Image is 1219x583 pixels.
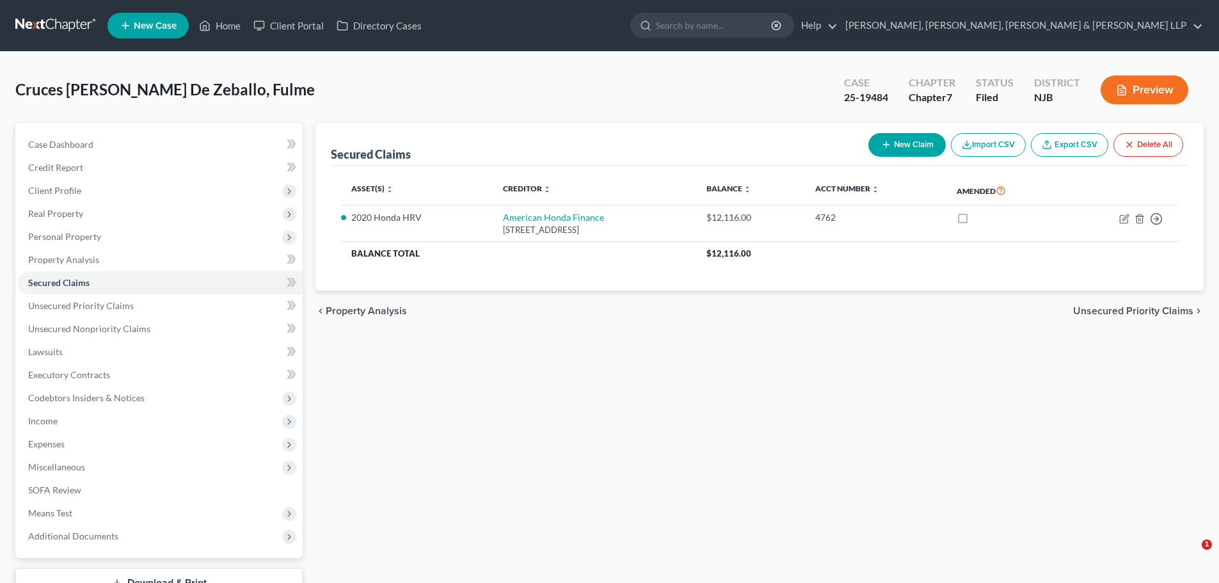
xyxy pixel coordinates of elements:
button: New Claim [868,133,946,157]
span: Expenses [28,438,65,449]
button: Import CSV [951,133,1026,157]
i: unfold_more [386,186,394,193]
i: chevron_left [315,306,326,316]
button: Preview [1101,76,1188,104]
span: Means Test [28,507,72,518]
a: SOFA Review [18,479,303,502]
button: chevron_left Property Analysis [315,306,407,316]
a: Property Analysis [18,248,303,271]
a: Case Dashboard [18,133,303,156]
div: 25-19484 [844,90,888,105]
a: Help [795,14,838,37]
a: Unsecured Nonpriority Claims [18,317,303,340]
span: Unsecured Priority Claims [28,300,134,311]
i: chevron_right [1193,306,1204,316]
div: $12,116.00 [706,211,795,224]
button: Unsecured Priority Claims chevron_right [1073,306,1204,316]
div: [STREET_ADDRESS] [503,224,685,236]
div: Status [976,76,1014,90]
a: Secured Claims [18,271,303,294]
a: Executory Contracts [18,363,303,387]
div: Chapter [909,76,955,90]
span: 7 [946,91,952,103]
i: unfold_more [543,186,551,193]
div: District [1034,76,1080,90]
a: Export CSV [1031,133,1108,157]
a: American Honda Finance [503,212,604,223]
input: Search by name... [656,13,773,37]
a: Directory Cases [330,14,428,37]
span: 1 [1202,539,1212,550]
div: 4762 [815,211,936,224]
span: Unsecured Nonpriority Claims [28,323,150,334]
span: Real Property [28,208,83,219]
a: Client Portal [247,14,330,37]
a: Balance unfold_more [706,184,751,193]
span: Codebtors Insiders & Notices [28,392,145,403]
span: Secured Claims [28,277,90,288]
i: unfold_more [872,186,879,193]
span: Income [28,415,58,426]
span: Personal Property [28,231,101,242]
div: Secured Claims [331,147,411,162]
span: Property Analysis [28,254,99,265]
a: Home [193,14,247,37]
span: Case Dashboard [28,139,93,150]
span: Additional Documents [28,531,118,541]
button: Delete All [1113,133,1183,157]
th: Balance Total [341,242,696,265]
div: Case [844,76,888,90]
span: New Case [134,21,177,31]
span: $12,116.00 [706,248,751,259]
span: SOFA Review [28,484,81,495]
span: Credit Report [28,162,83,173]
span: Client Profile [28,185,81,196]
a: Unsecured Priority Claims [18,294,303,317]
span: Cruces [PERSON_NAME] De Zeballo, Fulme [15,80,315,99]
span: Property Analysis [326,306,407,316]
a: Credit Report [18,156,303,179]
span: Lawsuits [28,346,63,357]
i: unfold_more [744,186,751,193]
a: [PERSON_NAME], [PERSON_NAME], [PERSON_NAME] & [PERSON_NAME] LLP [839,14,1203,37]
div: NJB [1034,90,1080,105]
div: Filed [976,90,1014,105]
a: Asset(s) unfold_more [351,184,394,193]
a: Creditor unfold_more [503,184,551,193]
li: 2020 Honda HRV [351,211,482,224]
a: Lawsuits [18,340,303,363]
div: Chapter [909,90,955,105]
span: Executory Contracts [28,369,110,380]
th: Amended [946,176,1063,205]
span: Unsecured Priority Claims [1073,306,1193,316]
a: Acct Number unfold_more [815,184,879,193]
iframe: Intercom live chat [1175,539,1206,570]
span: Miscellaneous [28,461,85,472]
